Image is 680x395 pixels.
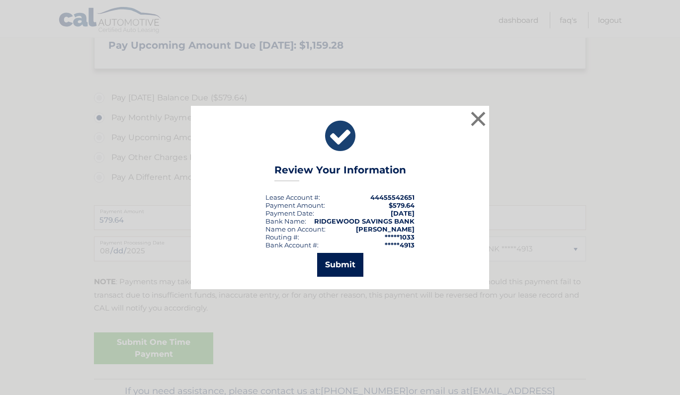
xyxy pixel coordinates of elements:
[265,217,306,225] div: Bank Name:
[265,201,325,209] div: Payment Amount:
[314,217,415,225] strong: RIDGEWOOD SAVINGS BANK
[265,193,320,201] div: Lease Account #:
[356,225,415,233] strong: [PERSON_NAME]
[391,209,415,217] span: [DATE]
[468,109,488,129] button: ×
[265,209,313,217] span: Payment Date
[265,209,314,217] div: :
[274,164,406,181] h3: Review Your Information
[389,201,415,209] span: $579.64
[265,225,326,233] div: Name on Account:
[265,241,319,249] div: Bank Account #:
[370,193,415,201] strong: 44455542651
[317,253,363,277] button: Submit
[265,233,299,241] div: Routing #:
